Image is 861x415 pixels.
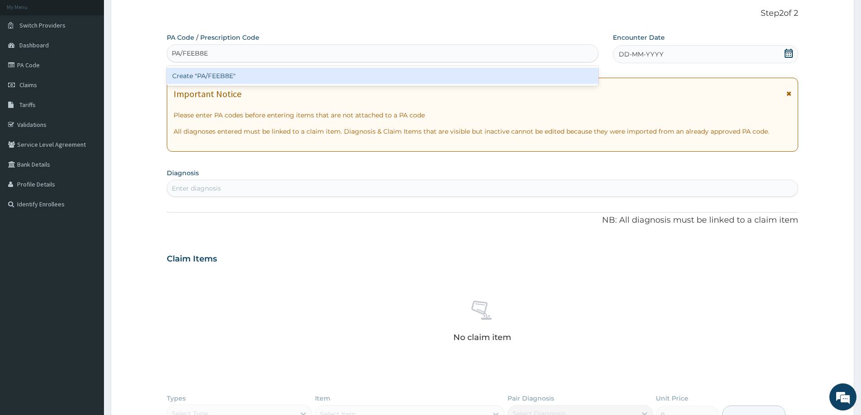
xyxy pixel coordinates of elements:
span: We're online! [52,114,125,205]
h3: Claim Items [167,254,217,264]
span: Tariffs [19,101,36,109]
div: Create "PA/FEEB8E" [167,68,598,84]
h1: Important Notice [174,89,241,99]
label: Encounter Date [613,33,665,42]
img: d_794563401_company_1708531726252_794563401 [17,45,37,68]
p: No claim item [453,333,511,342]
textarea: Type your message and hit 'Enter' [5,247,172,278]
p: All diagnoses entered must be linked to a claim item. Diagnosis & Claim Items that are visible bu... [174,127,791,136]
span: DD-MM-YYYY [619,50,663,59]
span: Switch Providers [19,21,66,29]
div: Minimize live chat window [148,5,170,26]
label: Diagnosis [167,168,199,177]
div: Chat with us now [47,51,152,62]
label: PA Code / Prescription Code [167,33,259,42]
div: Enter diagnosis [172,184,221,193]
p: Please enter PA codes before entering items that are not attached to a PA code [174,111,791,120]
p: NB: All diagnosis must be linked to a claim item [167,214,798,226]
span: Dashboard [19,41,49,49]
p: Step 2 of 2 [167,9,798,19]
span: Claims [19,81,37,89]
